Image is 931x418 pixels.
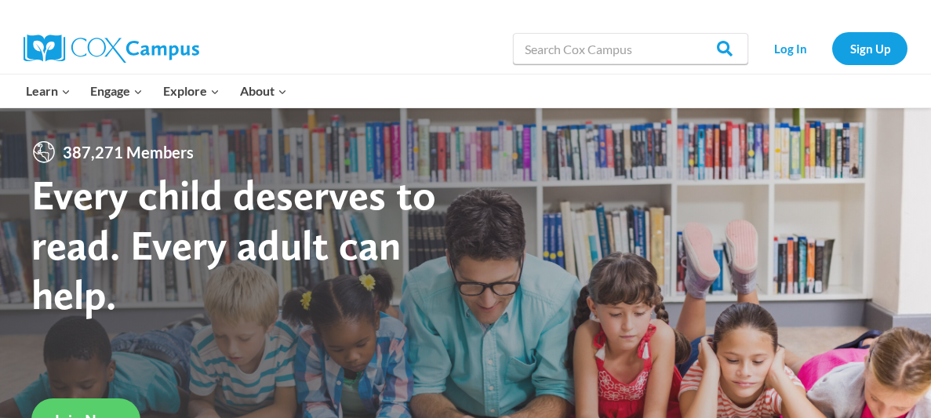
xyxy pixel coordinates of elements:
[24,35,199,63] img: Cox Campus
[832,32,907,64] a: Sign Up
[26,81,71,101] span: Learn
[56,140,200,165] span: 387,271 Members
[240,81,287,101] span: About
[513,33,748,64] input: Search Cox Campus
[16,75,296,107] nav: Primary Navigation
[90,81,143,101] span: Engage
[756,32,824,64] a: Log In
[163,81,220,101] span: Explore
[756,32,907,64] nav: Secondary Navigation
[31,169,436,319] strong: Every child deserves to read. Every adult can help.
